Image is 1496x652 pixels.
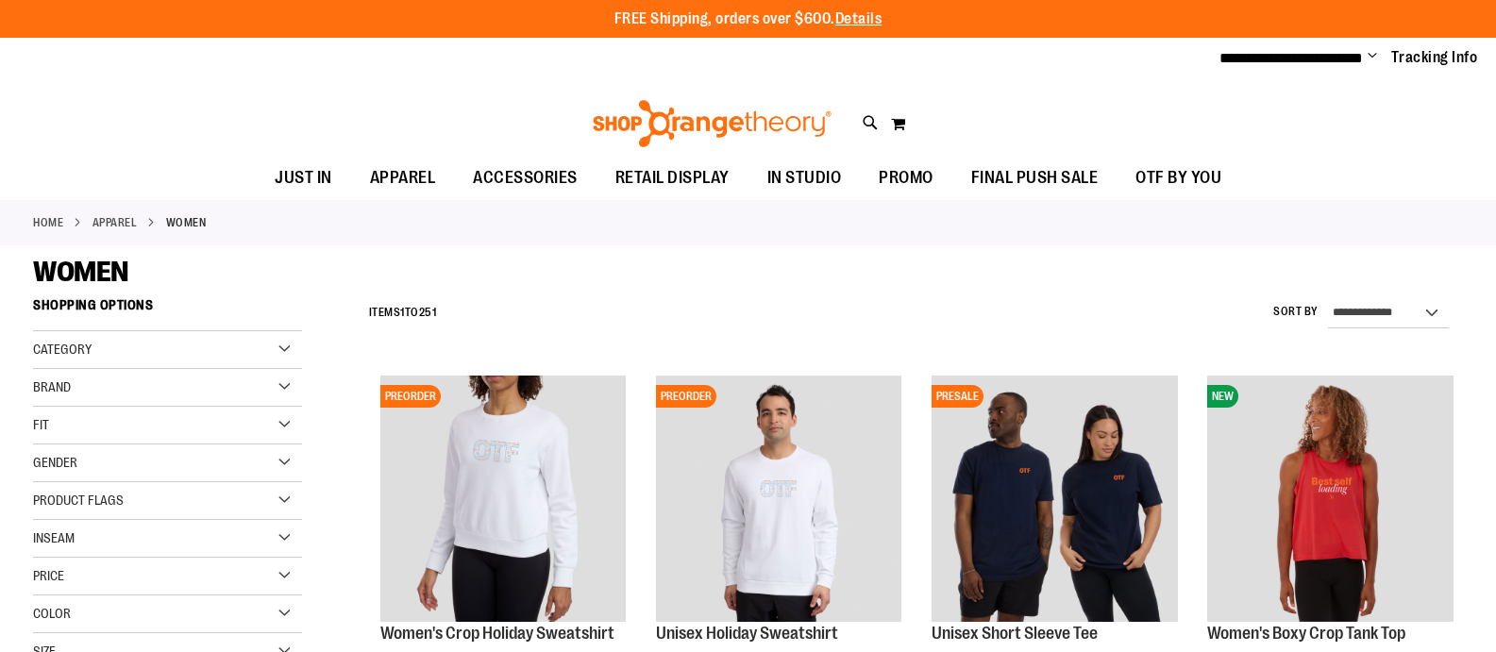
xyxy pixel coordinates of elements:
img: Image of Womens Boxy Crop Tank [1207,376,1454,622]
a: Image of Unisex Short Sleeve TeePRESALE [932,376,1178,625]
h2: Items to [369,298,437,327]
p: FREE Shipping, orders over $600. [614,8,882,30]
a: FINAL PUSH SALE [952,157,1118,200]
span: PREORDER [656,385,716,408]
span: WOMEN [33,256,128,288]
span: Gender [33,455,77,470]
a: OTF BY YOU [1117,157,1240,200]
a: IN STUDIO [748,157,861,200]
a: Image of Womens Boxy Crop TankNEW [1207,376,1454,625]
strong: Shopping Options [33,289,302,331]
a: ACCESSORIES [454,157,597,200]
a: Unisex Holiday Sweatshirt [656,624,838,643]
span: PROMO [879,157,933,199]
img: Women's Crop Holiday Sweatshirt [380,376,627,622]
span: PREORDER [380,385,441,408]
span: Category [33,342,92,357]
span: Product Flags [33,493,124,508]
a: JUST IN [256,157,351,200]
span: Color [33,606,71,621]
span: Inseam [33,530,75,545]
span: JUST IN [275,157,332,199]
button: Account menu [1368,48,1377,67]
span: Price [33,568,64,583]
a: Women's Crop Holiday SweatshirtPREORDER [380,376,627,625]
span: NEW [1207,385,1238,408]
a: Details [835,10,882,27]
a: Tracking Info [1391,47,1478,68]
label: Sort By [1273,304,1319,320]
strong: WOMEN [166,214,207,231]
span: 1 [400,306,405,319]
a: Unisex Short Sleeve Tee [932,624,1098,643]
img: Shop Orangetheory [590,100,834,147]
span: FINAL PUSH SALE [971,157,1099,199]
a: RETAIL DISPLAY [597,157,748,200]
a: APPAREL [92,214,138,231]
a: Women's Boxy Crop Tank Top [1207,624,1405,643]
img: Unisex Holiday Sweatshirt [656,376,902,622]
a: APPAREL [351,157,455,199]
span: PRESALE [932,385,983,408]
span: IN STUDIO [767,157,842,199]
span: APPAREL [370,157,436,199]
img: Image of Unisex Short Sleeve Tee [932,376,1178,622]
span: Brand [33,379,71,394]
a: Unisex Holiday SweatshirtPREORDER [656,376,902,625]
span: RETAIL DISPLAY [615,157,730,199]
span: 251 [419,306,437,319]
span: Fit [33,417,49,432]
a: Home [33,214,63,231]
a: Women's Crop Holiday Sweatshirt [380,624,614,643]
a: PROMO [860,157,952,200]
span: ACCESSORIES [473,157,578,199]
span: OTF BY YOU [1135,157,1221,199]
